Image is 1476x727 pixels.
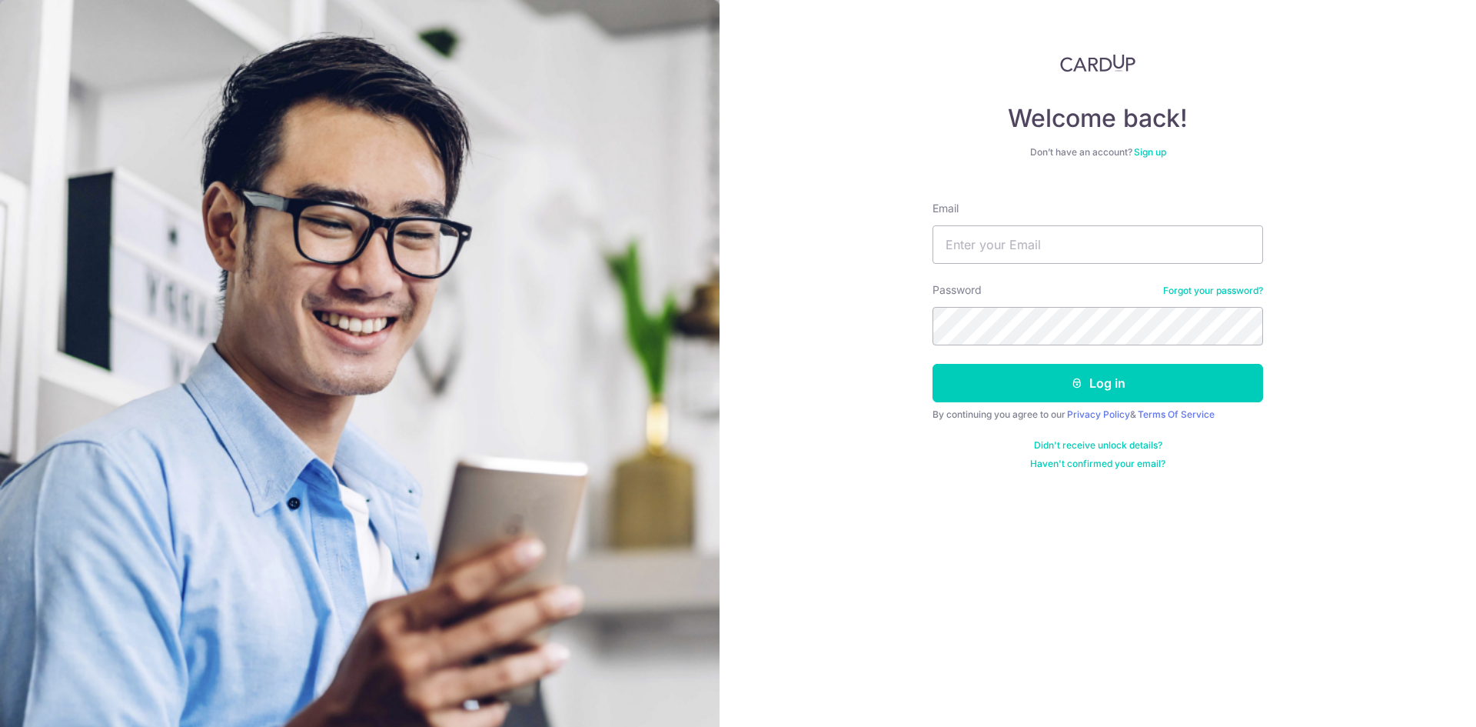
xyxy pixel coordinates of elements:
[1138,409,1215,420] a: Terms Of Service
[932,201,959,216] label: Email
[932,146,1263,158] div: Don’t have an account?
[1134,146,1166,158] a: Sign up
[1060,54,1135,72] img: CardUp Logo
[932,282,982,298] label: Password
[1030,458,1165,470] a: Haven't confirmed your email?
[932,409,1263,421] div: By continuing you agree to our &
[932,364,1263,402] button: Log in
[932,103,1263,134] h4: Welcome back!
[1067,409,1130,420] a: Privacy Policy
[932,225,1263,264] input: Enter your Email
[1163,285,1263,297] a: Forgot your password?
[1034,439,1162,452] a: Didn't receive unlock details?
